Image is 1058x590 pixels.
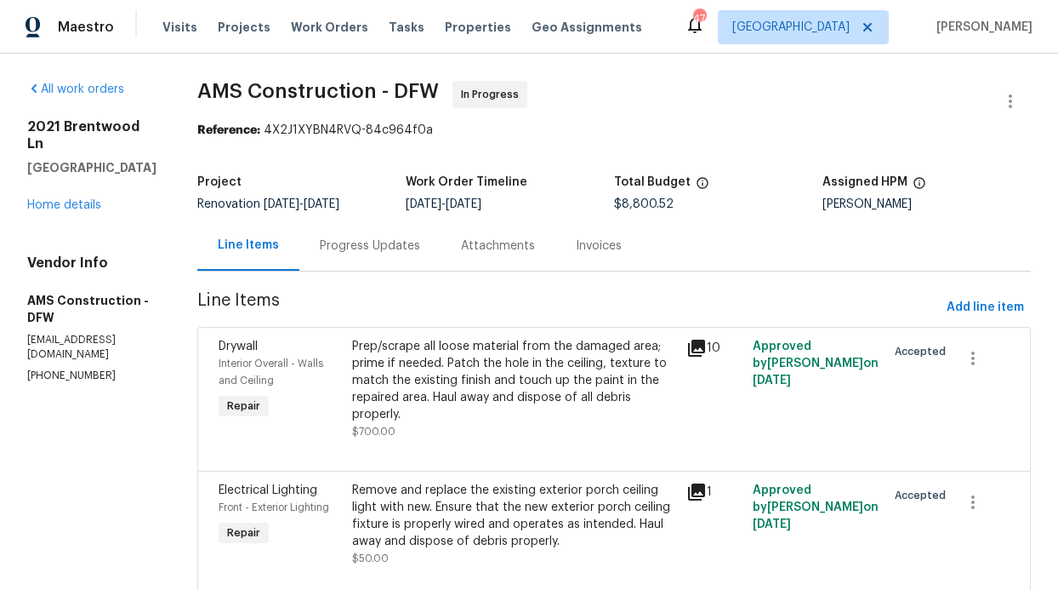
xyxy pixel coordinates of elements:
span: Renovation [197,198,339,210]
h5: Work Order Timeline [406,176,527,188]
span: The hpm assigned to this work order. [913,176,926,198]
span: Front - Exterior Lighting [219,502,329,513]
span: Accepted [895,487,953,504]
button: Add line item [940,292,1031,324]
div: 10 [686,338,742,358]
span: [PERSON_NAME] [930,19,1032,36]
span: Line Items [197,292,940,324]
span: - [406,198,481,210]
span: Electrical Lighting [219,484,317,496]
div: Invoices [576,238,622,255]
p: [PHONE_NUMBER] [27,369,156,383]
div: [PERSON_NAME] [822,198,1031,210]
span: Drywall [219,341,258,352]
span: Accepted [895,343,953,360]
div: Attachments [461,238,535,255]
span: [DATE] [264,198,299,210]
h5: Assigned HPM [822,176,907,188]
div: 4X2J1XYBN4RVQ-84c964f0a [197,122,1031,139]
span: The total cost of line items that have been proposed by Opendoor. This sum includes line items th... [696,176,709,198]
p: [EMAIL_ADDRESS][DOMAIN_NAME] [27,333,156,362]
span: $50.00 [352,553,389,564]
span: Interior Overall - Walls and Ceiling [219,358,323,386]
span: AMS Construction - DFW [197,81,439,101]
div: Progress Updates [320,238,420,255]
span: Geo Assignments [532,19,642,36]
span: Maestro [58,19,114,36]
h4: Vendor Info [27,255,156,272]
h5: AMS Construction - DFW [27,292,156,326]
span: Properties [445,19,511,36]
span: $8,800.52 [614,198,674,210]
span: Approved by [PERSON_NAME] on [753,484,879,530]
div: 1 [686,482,742,502]
span: [DATE] [446,198,481,210]
span: Tasks [389,21,424,33]
h5: [GEOGRAPHIC_DATA] [27,159,156,176]
a: All work orders [27,83,124,95]
span: In Progress [461,86,526,103]
h5: Total Budget [614,176,691,188]
h2: 2021 Brentwood Ln [27,118,156,152]
div: Remove and replace the existing exterior porch ceiling light with new. Ensure that the new exteri... [352,482,676,550]
span: [GEOGRAPHIC_DATA] [732,19,850,36]
div: Prep/scrape all loose material from the damaged area; prime if needed. Patch the hole in the ceil... [352,338,676,423]
span: [DATE] [406,198,441,210]
b: Reference: [197,124,260,136]
span: [DATE] [753,375,791,387]
a: Home details [27,199,101,211]
span: - [264,198,339,210]
span: $700.00 [352,427,395,437]
h5: Project [197,176,242,188]
span: Repair [220,524,267,541]
span: Repair [220,398,267,415]
span: [DATE] [304,198,339,210]
div: Line Items [218,237,279,254]
div: 47 [693,10,705,27]
span: Projects [218,19,270,36]
span: [DATE] [753,518,791,530]
span: Work Orders [291,19,368,36]
span: Visits [162,19,197,36]
span: Approved by [PERSON_NAME] on [753,341,879,387]
span: Add line item [947,297,1024,318]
